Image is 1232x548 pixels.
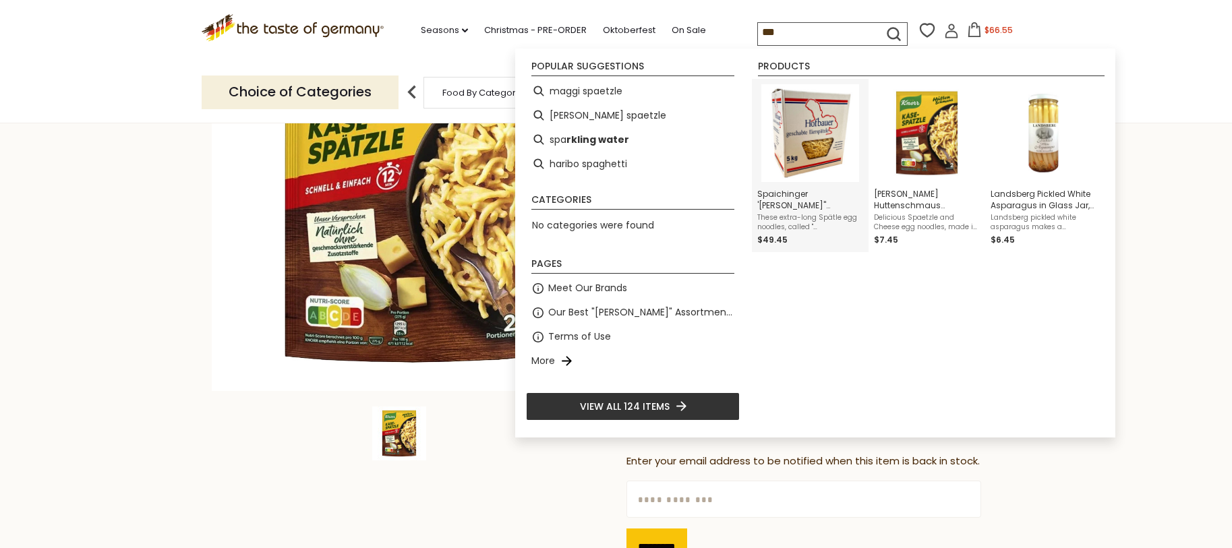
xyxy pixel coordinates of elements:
[874,84,980,247] a: Knorr Huttenschmaus Kaiser Spaetzle[PERSON_NAME] Huttenschmaus [PERSON_NAME] Spaetzle in bag, 149...
[531,61,734,76] li: Popular suggestions
[531,259,734,274] li: Pages
[526,127,740,152] li: sparkling water
[372,406,426,460] img: Knorr Huttenschmaus Kaiser Spaetzle
[874,188,980,211] span: [PERSON_NAME] Huttenschmaus [PERSON_NAME] Spaetzle in bag, 149g
[985,24,1013,36] span: $66.55
[566,132,629,148] b: rkling water
[526,152,740,176] li: haribo spaghetti
[752,79,869,252] li: Spaichinger 'Hofbauer"Shepherd Spätzle Food Service, 10lbs
[548,280,627,296] a: Meet Our Brands
[526,349,740,373] li: More
[757,213,863,232] span: These extra-long Spätle egg noodles, called "[PERSON_NAME]" ([PERSON_NAME]) are favored in [GEOGR...
[991,84,1096,247] a: Landsberg Pickled White AsparagusLandsberg Pickled White Asparagus in Glass Jar, large, 15.2 ozLa...
[626,453,1021,470] div: Enter your email address to be notified when this item is back in stock.
[757,234,788,245] span: $49.45
[985,79,1102,252] li: Landsberg Pickled White Asparagus in Glass Jar, large, 15.2 oz
[995,84,1092,182] img: Landsberg Pickled White Asparagus
[526,79,740,103] li: maggi spaetzle
[526,276,740,301] li: Meet Our Brands
[421,23,468,38] a: Seasons
[399,79,426,106] img: previous arrow
[991,234,1015,245] span: $6.45
[672,23,706,38] a: On Sale
[758,61,1105,76] li: Products
[526,301,740,325] li: Our Best "[PERSON_NAME]" Assortment: 33 Choices For The Grillabend
[878,84,976,182] img: Knorr Huttenschmaus Kaiser Spaetzle
[202,75,399,109] p: Choice of Categories
[484,23,587,38] a: Christmas - PRE-ORDER
[526,103,740,127] li: knorr spaetzle
[757,188,863,211] span: Spaichinger '[PERSON_NAME]"[PERSON_NAME] Spätzle Food Service, 10lbs
[757,84,863,247] a: Spaichinger '[PERSON_NAME]"[PERSON_NAME] Spätzle Food Service, 10lbsThese extra-long Spätle egg n...
[991,213,1096,232] span: Landsberg pickled white asparagus makes a wonderful addition to any vegetable platter (along sour...
[532,218,654,232] span: No categories were found
[874,213,980,232] span: Delicious Spaetzle and Cheese egg noodles, made in [GEOGRAPHIC_DATA] under the [PERSON_NAME] bran...
[603,23,655,38] a: Oktoberfest
[526,392,740,421] li: View all 124 items
[515,49,1115,437] div: Instant Search Results
[869,79,985,252] li: Knorr Huttenschmaus Kaiser Spaetzle in bag, 149g
[548,305,734,320] a: Our Best "[PERSON_NAME]" Assortment: 33 Choices For The Grillabend
[531,195,734,210] li: Categories
[526,325,740,349] li: Terms of Use
[548,329,611,344] a: Terms of Use
[991,188,1096,211] span: Landsberg Pickled White Asparagus in Glass Jar, large, 15.2 oz
[580,399,670,414] span: View all 124 items
[442,88,521,98] a: Food By Category
[962,22,1019,42] button: $66.55
[874,234,898,245] span: $7.45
